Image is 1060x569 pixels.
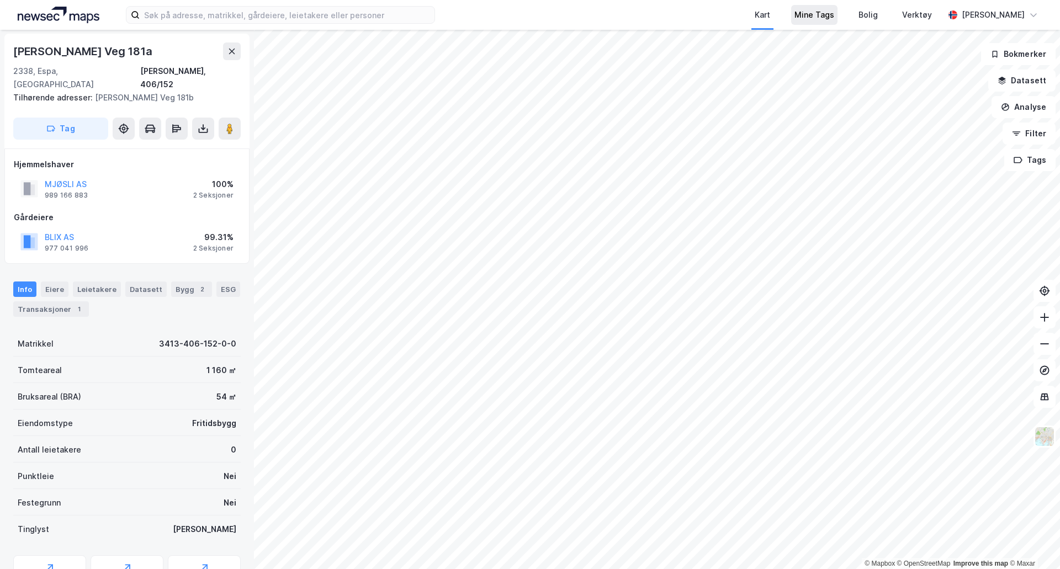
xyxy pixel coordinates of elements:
div: ESG [216,281,240,297]
button: Analyse [992,96,1056,118]
div: 54 ㎡ [216,390,236,403]
img: logo.a4113a55bc3d86da70a041830d287a7e.svg [18,7,99,23]
div: 2 Seksjoner [193,191,234,200]
div: 3413-406-152-0-0 [159,337,236,350]
button: Filter [1003,123,1056,145]
div: Eiere [41,281,68,297]
a: Improve this map [953,560,1008,567]
div: Matrikkel [18,337,54,350]
img: Z [1034,426,1055,447]
input: Søk på adresse, matrikkel, gårdeiere, leietakere eller personer [140,7,434,23]
button: Tag [13,118,108,140]
div: 2 [197,284,208,295]
button: Datasett [988,70,1056,92]
div: 2 Seksjoner [193,244,234,253]
div: Tomteareal [18,364,62,377]
div: Tinglyst [18,523,49,536]
button: Tags [1004,149,1056,171]
div: 0 [231,443,236,456]
div: Nei [224,470,236,483]
div: Festegrunn [18,496,61,509]
div: Bolig [858,8,878,22]
div: 2338, Espa, [GEOGRAPHIC_DATA] [13,65,140,91]
div: [PERSON_NAME], 406/152 [140,65,241,91]
div: Nei [224,496,236,509]
a: Mapbox [865,560,895,567]
button: Bokmerker [981,43,1056,65]
div: Leietakere [73,281,121,297]
div: Fritidsbygg [192,417,236,430]
div: Transaksjoner [13,301,89,317]
div: [PERSON_NAME] [173,523,236,536]
div: Verktøy [902,8,932,22]
div: Bygg [171,281,212,297]
div: Mine Tags [794,8,834,22]
iframe: Chat Widget [1005,516,1060,569]
a: OpenStreetMap [897,560,951,567]
div: 989 166 883 [45,191,88,200]
div: [PERSON_NAME] Veg 181a [13,42,155,60]
div: Hjemmelshaver [14,158,240,171]
div: Punktleie [18,470,54,483]
div: Bruksareal (BRA) [18,390,81,403]
div: 1 160 ㎡ [206,364,236,377]
div: Kontrollprogram for chat [1005,516,1060,569]
div: Antall leietakere [18,443,81,456]
div: 99.31% [193,231,234,244]
div: Eiendomstype [18,417,73,430]
div: Info [13,281,36,297]
div: 100% [193,178,234,191]
div: 977 041 996 [45,244,88,253]
div: Gårdeiere [14,211,240,224]
div: [PERSON_NAME] Veg 181b [13,91,232,104]
div: Datasett [125,281,167,297]
div: 1 [73,304,84,315]
span: Tilhørende adresser: [13,93,95,102]
div: Kart [755,8,770,22]
div: [PERSON_NAME] [962,8,1025,22]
